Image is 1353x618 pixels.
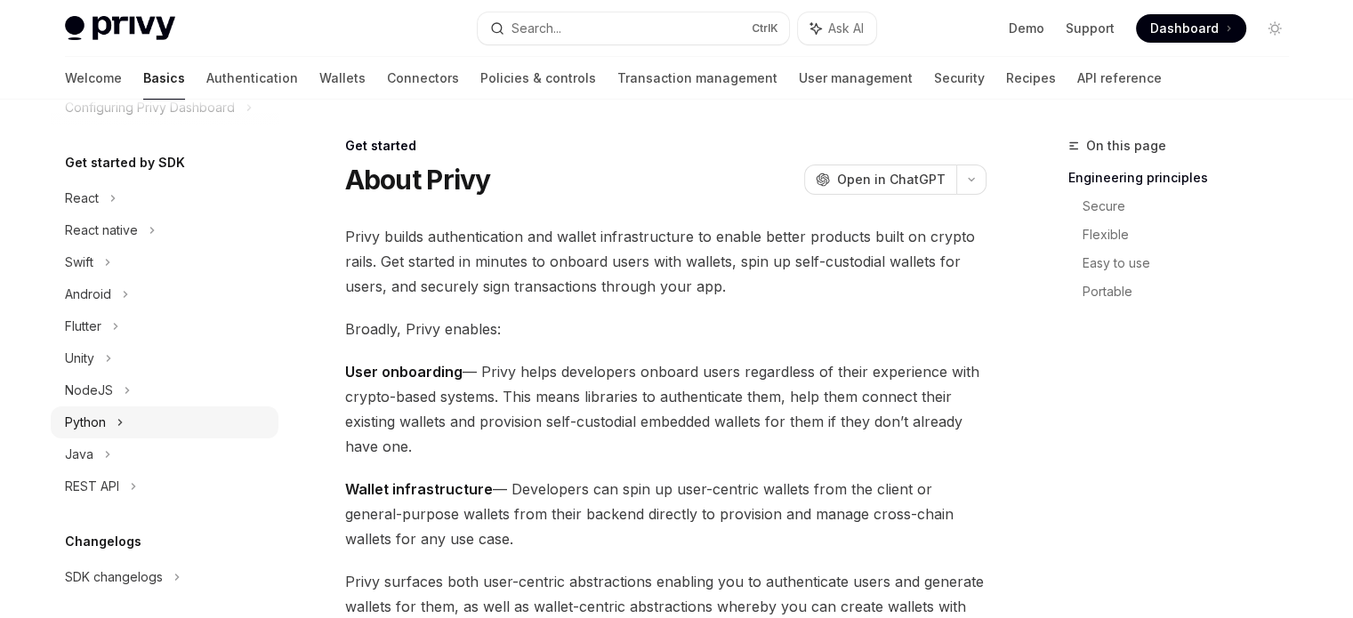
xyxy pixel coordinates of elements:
a: Security [934,57,985,100]
a: API reference [1077,57,1162,100]
div: React [65,188,99,209]
div: Unity [65,348,94,369]
div: Get started [345,137,987,155]
span: Ctrl K [752,21,778,36]
div: Java [65,444,93,465]
button: Toggle dark mode [1260,14,1289,43]
div: Android [65,284,111,305]
div: React native [65,220,138,241]
span: On this page [1086,135,1166,157]
div: Search... [511,18,561,39]
div: REST API [65,476,119,497]
button: Ask AI [798,12,876,44]
a: Policies & controls [480,57,596,100]
a: Authentication [206,57,298,100]
div: NodeJS [65,380,113,401]
a: Support [1066,20,1115,37]
div: Swift [65,252,93,273]
a: Recipes [1006,57,1056,100]
a: Easy to use [1083,249,1303,277]
span: Open in ChatGPT [837,171,946,189]
a: Portable [1083,277,1303,306]
button: Search...CtrlK [478,12,789,44]
h1: About Privy [345,164,491,196]
strong: Wallet infrastructure [345,480,493,498]
a: Connectors [387,57,459,100]
div: Flutter [65,316,101,337]
span: — Developers can spin up user-centric wallets from the client or general-purpose wallets from the... [345,477,987,551]
a: Secure [1083,192,1303,221]
span: Broadly, Privy enables: [345,317,987,341]
a: Transaction management [617,57,777,100]
div: SDK changelogs [65,566,163,588]
a: Demo [1009,20,1044,37]
h5: Get started by SDK [65,152,185,173]
span: Dashboard [1150,20,1219,37]
a: Dashboard [1136,14,1246,43]
div: Python [65,412,106,433]
img: light logo [65,16,175,41]
strong: User onboarding [345,363,463,381]
a: Basics [143,57,185,100]
span: — Privy helps developers onboard users regardless of their experience with crypto-based systems. ... [345,359,987,459]
a: Engineering principles [1068,164,1303,192]
h5: Changelogs [65,531,141,552]
span: Privy builds authentication and wallet infrastructure to enable better products built on crypto r... [345,224,987,299]
a: Wallets [319,57,366,100]
button: Open in ChatGPT [804,165,956,195]
a: Welcome [65,57,122,100]
span: Ask AI [828,20,864,37]
a: Flexible [1083,221,1303,249]
a: User management [799,57,913,100]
